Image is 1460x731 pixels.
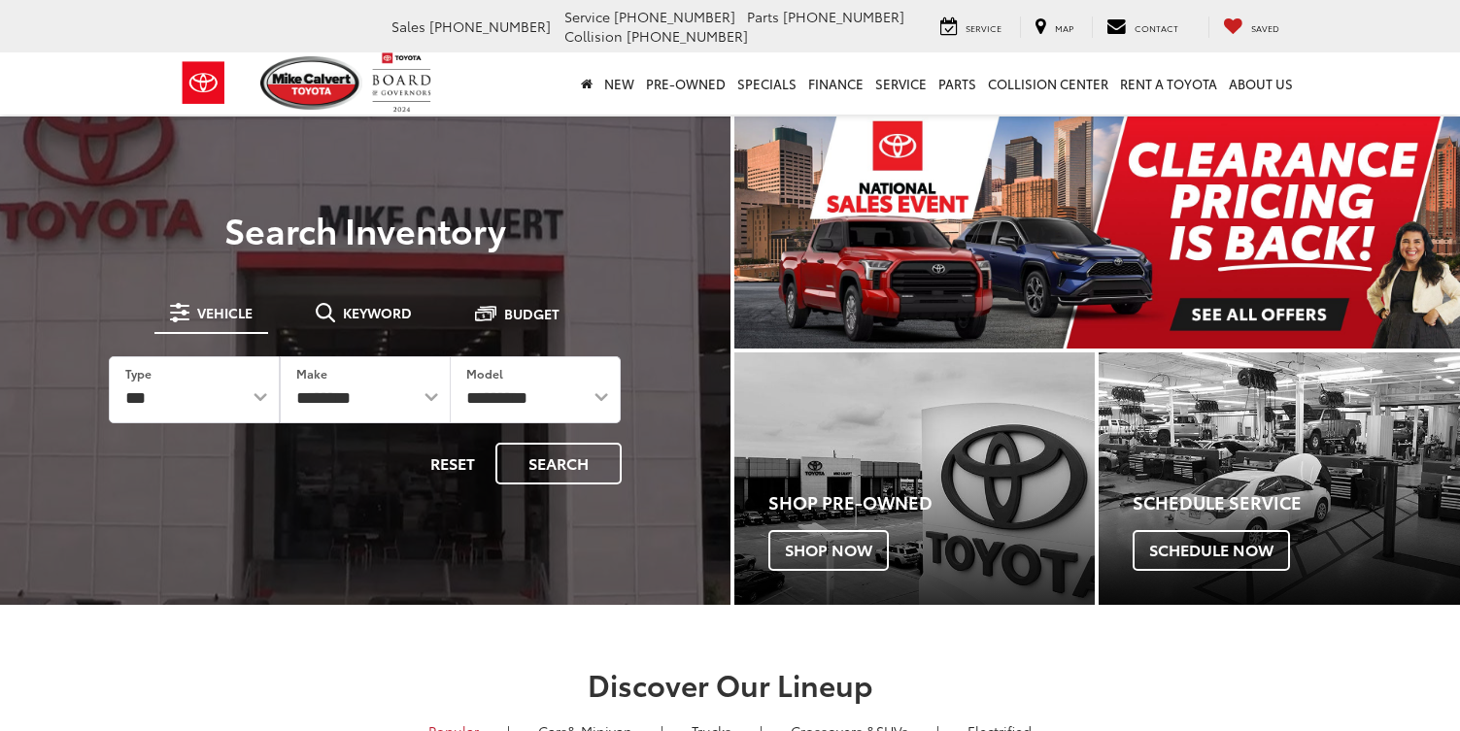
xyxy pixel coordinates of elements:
[933,52,982,115] a: Parts
[343,306,412,319] span: Keyword
[1133,493,1460,513] h4: Schedule Service
[768,493,1096,513] h4: Shop Pre-Owned
[966,21,1002,34] span: Service
[82,210,649,249] h3: Search Inventory
[197,306,253,319] span: Vehicle
[1223,52,1299,115] a: About Us
[564,26,623,46] span: Collision
[260,56,363,110] img: Mike Calvert Toyota
[125,365,152,382] label: Type
[391,17,425,36] span: Sales
[1133,530,1290,571] span: Schedule Now
[1251,21,1279,34] span: Saved
[1099,352,1460,605] div: Toyota
[495,443,622,484] button: Search
[167,51,240,115] img: Toyota
[575,52,598,115] a: Home
[466,365,503,382] label: Model
[802,52,869,115] a: Finance
[564,7,610,26] span: Service
[768,530,889,571] span: Shop Now
[734,352,1096,605] div: Toyota
[1092,17,1193,38] a: Contact
[1114,52,1223,115] a: Rent a Toyota
[504,307,560,320] span: Budget
[296,365,327,382] label: Make
[46,668,1415,700] h2: Discover Our Lineup
[627,26,748,46] span: [PHONE_NUMBER]
[1055,21,1073,34] span: Map
[982,52,1114,115] a: Collision Center
[1135,21,1178,34] span: Contact
[614,7,735,26] span: [PHONE_NUMBER]
[598,52,640,115] a: New
[414,443,492,484] button: Reset
[783,7,904,26] span: [PHONE_NUMBER]
[640,52,731,115] a: Pre-Owned
[731,52,802,115] a: Specials
[926,17,1016,38] a: Service
[869,52,933,115] a: Service
[1020,17,1088,38] a: Map
[1099,352,1460,605] a: Schedule Service Schedule Now
[734,352,1096,605] a: Shop Pre-Owned Shop Now
[747,7,779,26] span: Parts
[1208,17,1294,38] a: My Saved Vehicles
[429,17,551,36] span: [PHONE_NUMBER]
